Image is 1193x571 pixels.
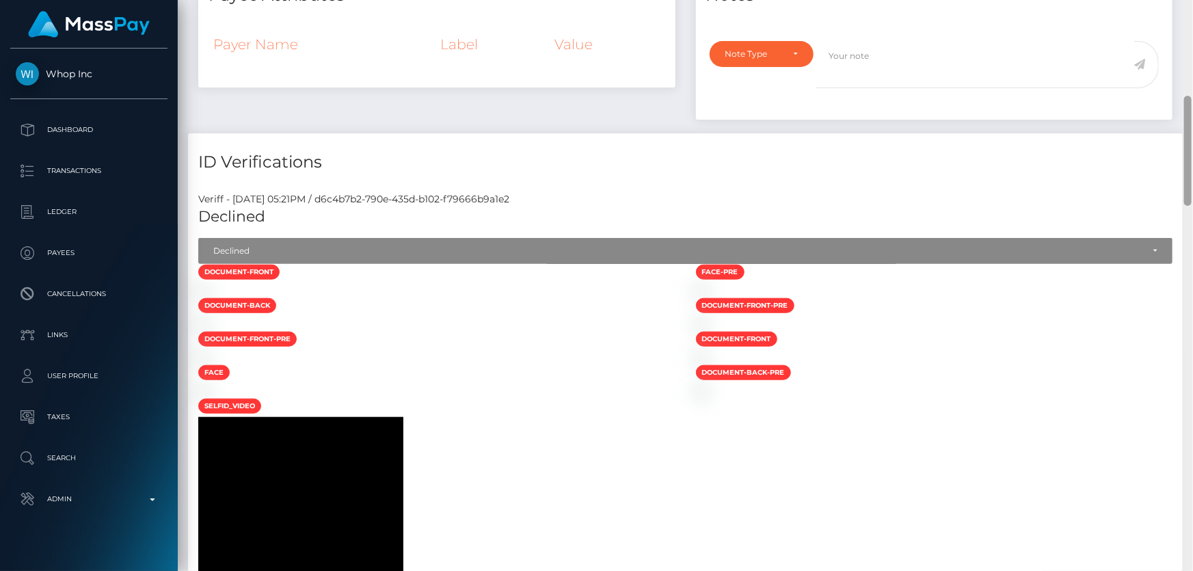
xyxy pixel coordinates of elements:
span: face [198,365,230,380]
a: Dashboard [10,113,167,147]
p: Cancellations [16,284,162,304]
span: document-front [696,332,777,347]
span: face-pre [696,265,745,280]
img: aa295c19-7077-4526-b1da-4416063b9be5 [696,353,707,364]
p: Links [16,325,162,345]
a: Cancellations [10,277,167,311]
a: Taxes [10,400,167,434]
img: 212c9742-ed3b-4fb5-a242-6ae5c23e1e78 [696,286,707,297]
span: document-back [198,298,276,313]
p: Dashboard [16,120,162,140]
div: Veriff - [DATE] 05:21PM / d6c4b7b2-790e-435d-b102-f79666b9a1e2 [188,192,1183,207]
img: 54d16e74-52d8-497b-b159-46de011dd78b [198,353,209,364]
th: Label [436,26,550,63]
img: ea9bc9aa-12e7-4917-afa9-200c6e1bd2c7 [696,386,707,397]
h5: Declined [198,207,1172,228]
a: Links [10,318,167,352]
span: Whop Inc [10,68,167,80]
p: User Profile [16,366,162,386]
a: Search [10,441,167,475]
a: Transactions [10,154,167,188]
button: Note Type [710,41,814,67]
span: selfid_video [198,399,261,414]
div: Declined [213,245,1142,256]
span: document-front-pre [198,332,297,347]
span: document-front [198,265,280,280]
p: Ledger [16,202,162,222]
p: Payees [16,243,162,263]
img: cf8dab2f-1e2a-4e1d-a0d6-c412f5c06d1c [198,286,209,297]
img: MassPay Logo [28,11,150,38]
p: Transactions [16,161,162,181]
th: Payer Name [209,26,436,63]
span: document-front-pre [696,298,794,313]
a: User Profile [10,359,167,393]
img: 90ed3a89-d0dc-4aeb-aa02-ac4fc6c1267f [198,319,209,330]
div: Note Type [725,49,783,59]
p: Search [16,448,162,468]
img: 7ef3d1d2-8042-4e8f-aa40-fb99cf2b7bdc [696,319,707,330]
a: Payees [10,236,167,270]
h4: ID Verifications [198,150,1172,174]
th: Value [550,26,665,63]
a: Ledger [10,195,167,229]
p: Taxes [16,407,162,427]
p: Admin [16,489,162,509]
a: Admin [10,482,167,516]
span: document-back-pre [696,365,791,380]
img: Whop Inc [16,62,39,85]
button: Declined [198,238,1172,264]
img: d26b5e22-a523-48d3-b9e2-d4127ce169ba [198,386,209,397]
